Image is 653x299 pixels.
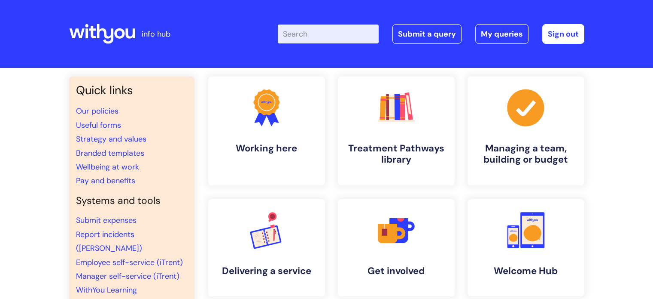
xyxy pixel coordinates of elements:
h3: Quick links [76,83,188,97]
a: WithYou Learning [76,285,137,295]
a: Branded templates [76,148,144,158]
a: Report incidents ([PERSON_NAME]) [76,229,142,253]
h4: Systems and tools [76,195,188,207]
a: Wellbeing at work [76,162,139,172]
h4: Delivering a service [215,265,318,277]
h4: Working here [215,143,318,154]
a: Get involved [338,199,455,296]
a: Manager self-service (iTrent) [76,271,179,281]
h4: Treatment Pathways library [345,143,448,166]
a: Strategy and values [76,134,146,144]
div: | - [278,24,584,44]
a: Managing a team, building or budget [468,77,584,185]
a: Pay and benefits [76,176,135,186]
a: Submit a query [392,24,462,44]
h4: Get involved [345,265,448,277]
a: Employee self-service (iTrent) [76,257,183,268]
a: Working here [208,77,325,185]
a: Treatment Pathways library [338,77,455,185]
a: Useful forms [76,120,121,130]
a: My queries [475,24,528,44]
a: Delivering a service [208,199,325,296]
h4: Welcome Hub [474,265,577,277]
a: Our policies [76,106,118,116]
a: Submit expenses [76,215,137,225]
a: Sign out [542,24,584,44]
input: Search [278,25,379,43]
h4: Managing a team, building or budget [474,143,577,166]
p: info hub [142,27,170,41]
a: Welcome Hub [468,199,584,296]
